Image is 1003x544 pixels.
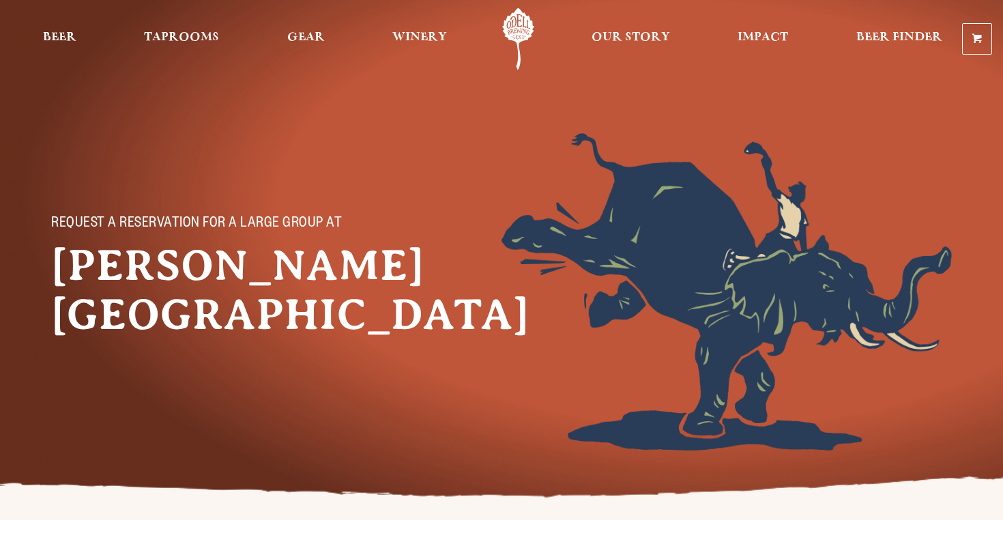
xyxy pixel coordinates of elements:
[583,8,679,70] a: Our Story
[43,32,76,43] span: Beer
[144,32,219,43] span: Taprooms
[51,241,379,339] h1: [PERSON_NAME][GEOGRAPHIC_DATA]
[287,32,325,43] span: Gear
[592,32,670,43] span: Our Story
[493,8,544,70] a: Odell Home
[392,32,447,43] span: Winery
[383,8,456,70] a: Winery
[847,8,951,70] a: Beer Finder
[135,8,228,70] a: Taprooms
[738,32,788,43] span: Impact
[51,216,351,233] p: Request a reservation for a large group at
[729,8,797,70] a: Impact
[278,8,334,70] a: Gear
[856,32,942,43] span: Beer Finder
[501,133,952,450] img: Foreground404
[34,8,85,70] a: Beer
